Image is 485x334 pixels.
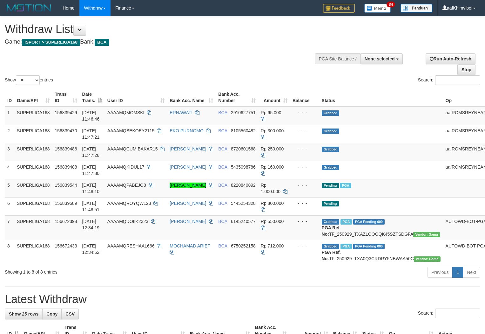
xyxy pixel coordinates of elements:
[322,183,339,188] span: Pending
[55,243,77,248] span: 156672433
[218,183,227,188] span: BCA
[261,164,284,170] span: Rp 160.000
[435,309,480,318] input: Search:
[427,267,453,278] a: Previous
[14,107,52,125] td: SUPERLIGA168
[170,146,206,151] a: [PERSON_NAME]
[5,197,14,215] td: 6
[5,88,14,107] th: ID
[5,215,14,240] td: 7
[353,244,385,249] span: PGA Pending
[340,219,352,225] span: Marked by aafsoycanthlai
[82,128,100,140] span: [DATE] 11:47:21
[170,243,210,248] a: MOCHAMAD ARIEF
[293,164,317,170] div: - - -
[107,219,148,224] span: AAAAMQDOIIK2323
[105,88,167,107] th: User ID: activate to sort column ascending
[5,266,197,275] div: Showing 1 to 8 of 8 entries
[218,219,227,224] span: BCA
[323,4,355,13] img: Feedback.jpg
[452,267,463,278] a: 1
[14,215,52,240] td: SUPERLIGA168
[5,3,53,13] img: MOTION_logo.png
[14,161,52,179] td: SUPERLIGA168
[360,53,403,64] button: None selected
[216,88,258,107] th: Bank Acc. Number: activate to sort column ascending
[364,4,391,13] img: Button%20Memo.svg
[82,243,100,255] span: [DATE] 12:34:52
[319,240,443,264] td: TF_250929_TXA0Q3CRDRY5NBWAA50C
[5,179,14,197] td: 5
[315,53,360,64] div: PGA Site Balance /
[293,218,317,225] div: - - -
[82,201,100,212] span: [DATE] 11:48:51
[261,201,284,206] span: Rp 800.000
[170,201,206,206] a: [PERSON_NAME]
[365,56,395,61] span: None selected
[414,256,441,262] span: Vendor URL: https://trx31.1velocity.biz
[457,64,475,75] a: Stop
[293,128,317,134] div: - - -
[290,88,319,107] th: Balance
[107,110,145,115] span: AAAAMQMOMSKI
[5,143,14,161] td: 3
[261,183,280,194] span: Rp 1.000.000
[322,201,339,206] span: Pending
[218,243,227,248] span: BCA
[107,183,146,188] span: AAAAMQPABEJO8
[55,164,77,170] span: 156839488
[167,88,216,107] th: Bank Acc. Name: activate to sort column ascending
[387,2,395,7] span: 34
[231,243,256,248] span: Copy 6750252158 to clipboard
[319,88,443,107] th: Status
[231,219,256,224] span: Copy 6145240577 to clipboard
[55,128,77,133] span: 156839470
[5,107,14,125] td: 1
[353,219,385,225] span: PGA Pending
[5,39,317,45] h4: Game: Bank:
[413,232,440,237] span: Vendor URL: https://trx31.1velocity.biz
[463,267,480,278] a: Next
[9,311,38,317] span: Show 25 rows
[293,109,317,116] div: - - -
[61,309,79,319] a: CSV
[170,110,192,115] a: ERNAWATI
[322,165,340,170] span: Grabbed
[5,240,14,264] td: 8
[5,125,14,143] td: 2
[418,309,480,318] label: Search:
[322,129,340,134] span: Grabbed
[55,201,77,206] span: 156839589
[231,183,256,188] span: Copy 8220840892 to clipboard
[293,243,317,249] div: - - -
[218,110,227,115] span: BCA
[170,219,206,224] a: [PERSON_NAME]
[261,219,284,224] span: Rp 550.000
[14,197,52,215] td: SUPERLIGA168
[107,128,155,133] span: AAAAMQBEKOEY2115
[218,164,227,170] span: BCA
[82,110,100,122] span: [DATE] 11:46:46
[261,110,281,115] span: Rp 65.000
[322,147,340,152] span: Grabbed
[82,183,100,194] span: [DATE] 11:48:10
[16,75,40,85] select: Showentries
[218,128,227,133] span: BCA
[322,244,340,249] span: Grabbed
[82,219,100,230] span: [DATE] 12:34:19
[261,128,284,133] span: Rp 300.000
[14,179,52,197] td: SUPERLIGA168
[5,161,14,179] td: 4
[319,215,443,240] td: TF_250929_TXAZLOOOQK45SZTSDGFA
[14,240,52,264] td: SUPERLIGA168
[14,125,52,143] td: SUPERLIGA168
[107,164,145,170] span: AAAAMQKIDUL17
[258,88,290,107] th: Amount: activate to sort column ascending
[322,219,340,225] span: Grabbed
[401,4,432,12] img: panduan.png
[293,200,317,206] div: - - -
[231,128,256,133] span: Copy 8105560482 to clipboard
[5,309,43,319] a: Show 25 rows
[80,88,105,107] th: Date Trans.: activate to sort column descending
[231,164,256,170] span: Copy 5435098786 to clipboard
